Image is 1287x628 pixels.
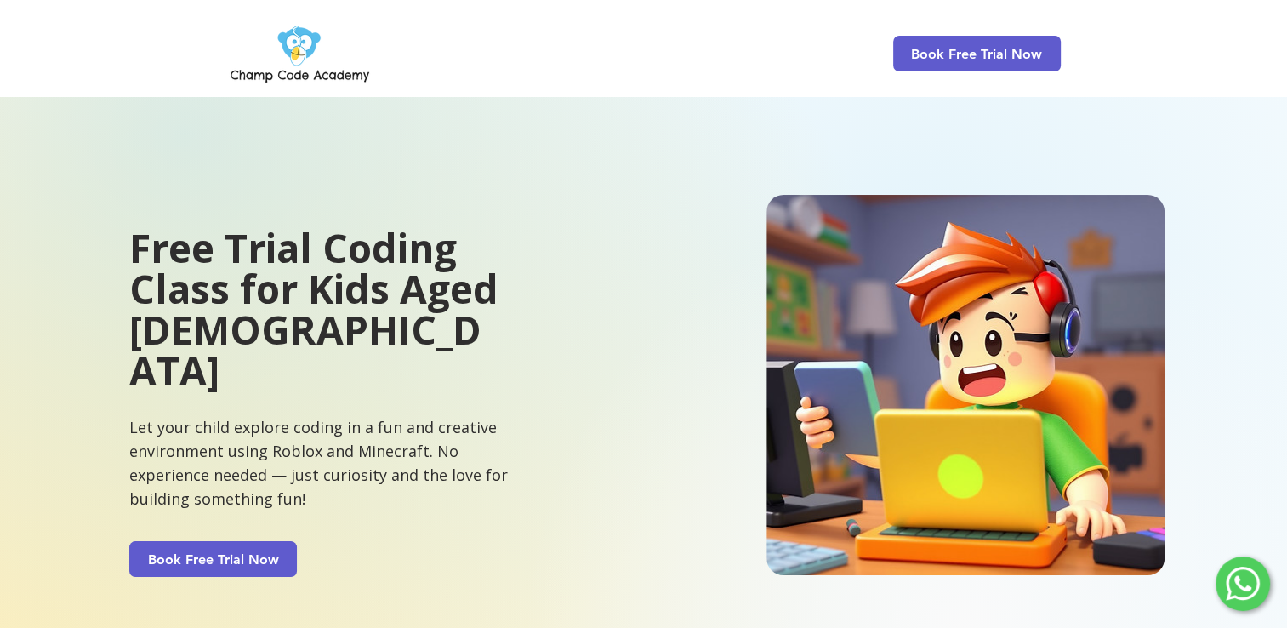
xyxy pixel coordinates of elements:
span: Let your child explore coding in a fun and creative environment using Roblox and Minecraft. No ex... [129,417,508,509]
span: Book Free Trial Now [911,46,1042,62]
span: Free Trial Coding Class for Kids Aged [DEMOGRAPHIC_DATA] [129,221,498,397]
a: Book Free Trial Now [129,541,297,577]
img: children learning coding, 3d cartoon, roblox.jpg [766,195,1165,575]
img: Champ Code Academy Logo PNG.png [227,20,373,87]
span: Book Free Trial Now [148,551,279,568]
a: Book Free Trial Now [893,36,1061,71]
